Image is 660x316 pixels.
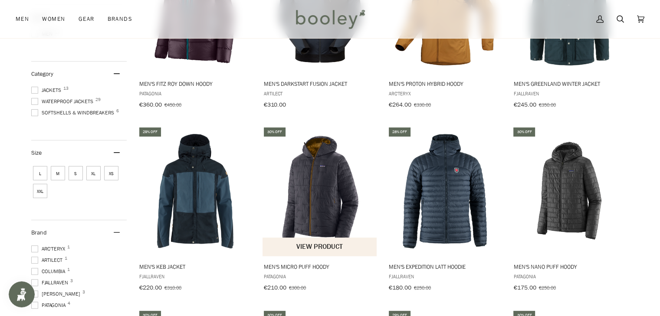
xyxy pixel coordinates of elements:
[31,279,71,287] span: Fjallraven
[139,80,252,88] span: Men's Fitz Roy Down Hoody
[139,101,162,109] span: €360.00
[31,109,117,117] span: Softshells & Windbreakers
[513,101,536,109] span: €245.00
[139,273,252,280] span: Fjallraven
[387,134,502,249] img: Fjallraven Men's Expedition Latt Hoodie Navy - Booley Galway
[264,283,286,292] span: €210.00
[65,256,67,261] span: 1
[95,98,101,102] span: 29
[387,126,502,294] a: Men's Expedition Latt Hoodie
[139,90,252,97] span: Patagonia
[513,283,536,292] span: €175.00
[164,101,181,108] span: €450.00
[264,80,376,88] span: Men's Darkstart Fusion Jacket
[289,284,306,291] span: €300.00
[292,7,368,32] img: Booley
[79,15,95,23] span: Gear
[82,290,85,294] span: 3
[42,15,65,23] span: Women
[70,279,73,283] span: 3
[69,166,83,180] span: Size: S
[31,228,47,237] span: Brand
[116,109,119,113] span: 6
[16,15,29,23] span: Men
[389,273,501,280] span: Fjallraven
[138,134,253,249] img: Fjallraven Men's Keb Jacket Dark Navy / Uncle Blue - Booley Galway
[513,273,626,280] span: Patagonia
[264,127,286,137] div: 30% off
[67,267,70,272] span: 1
[31,98,96,105] span: Waterproof Jackets
[68,301,70,306] span: 4
[512,134,627,249] img: Patagonia Men's Nano Puff Hoody Forge Grey - Booley Galway
[389,101,411,109] span: €264.00
[513,90,626,97] span: Fjallraven
[539,284,555,291] span: €250.00
[264,273,376,280] span: Patagonia
[33,184,47,198] span: Size: XXL
[31,86,64,94] span: Jackets
[264,263,376,270] span: Men's Micro Puff Hoody
[9,281,35,307] iframe: Button to open loyalty program pop-up
[513,127,535,137] div: 30% off
[263,134,378,249] img: Patagonia Men's Micro Puff Hoody Smolder Blue / Raptor Brown - Booley Galway
[139,283,162,292] span: €220.00
[139,127,161,137] div: 29% off
[31,267,68,275] span: Columbia
[513,80,626,88] span: Men's Greenland Winter Jacket
[33,166,47,180] span: Size: L
[31,256,65,264] span: Artilect
[139,263,252,270] span: Men's Keb Jacket
[31,290,83,298] span: [PERSON_NAME]
[539,101,555,108] span: €350.00
[31,149,42,157] span: Size
[31,301,68,309] span: Patagonia
[414,101,431,108] span: €330.00
[512,126,627,294] a: Men's Nano Puff Hoody
[67,245,70,249] span: 1
[263,126,378,294] a: Men's Micro Puff Hoody
[104,166,118,180] span: Size: XS
[164,284,181,291] span: €310.00
[264,90,376,97] span: Artilect
[389,263,501,270] span: Men's Expedition Latt Hoodie
[513,263,626,270] span: Men's Nano Puff Hoody
[51,166,65,180] span: Size: M
[264,101,286,109] span: €310.00
[31,245,68,253] span: Arc'teryx
[86,166,101,180] span: Size: XL
[414,284,431,291] span: €250.00
[138,126,253,294] a: Men's Keb Jacket
[31,70,53,78] span: Category
[389,283,411,292] span: €180.00
[63,86,69,91] span: 13
[389,90,501,97] span: Arc'teryx
[107,15,132,23] span: Brands
[389,127,410,137] div: 28% off
[389,80,501,88] span: Men's Proton Hybrid Hoody
[263,238,377,256] button: View product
